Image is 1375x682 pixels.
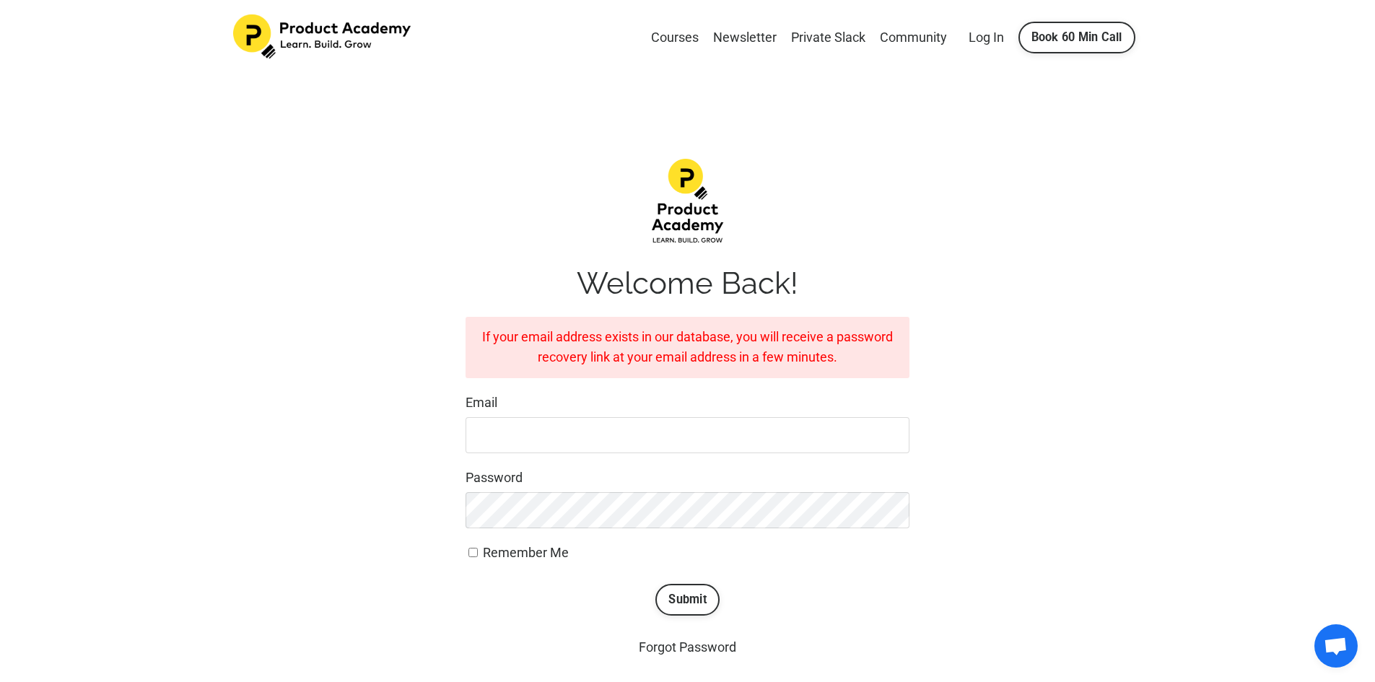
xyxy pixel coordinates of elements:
[969,30,1004,45] a: Log In
[466,266,909,302] h1: Welcome Back!
[655,584,720,616] button: Submit
[466,393,909,414] label: Email
[1314,624,1358,668] div: Open chat
[1018,22,1135,53] a: Book 60 Min Call
[466,317,909,379] div: If your email address exists in our database, you will receive a password recovery link at your e...
[791,27,865,48] a: Private Slack
[468,548,478,557] input: Remember Me
[651,27,699,48] a: Courses
[233,14,414,59] img: Product Academy Logo
[483,545,569,560] span: Remember Me
[639,639,736,655] a: Forgot Password
[880,27,947,48] a: Community
[652,159,724,245] img: d1483da-12f4-ea7b-dcde-4e4ae1a68fea_Product-academy-02.png
[713,27,777,48] a: Newsletter
[466,468,909,489] label: Password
